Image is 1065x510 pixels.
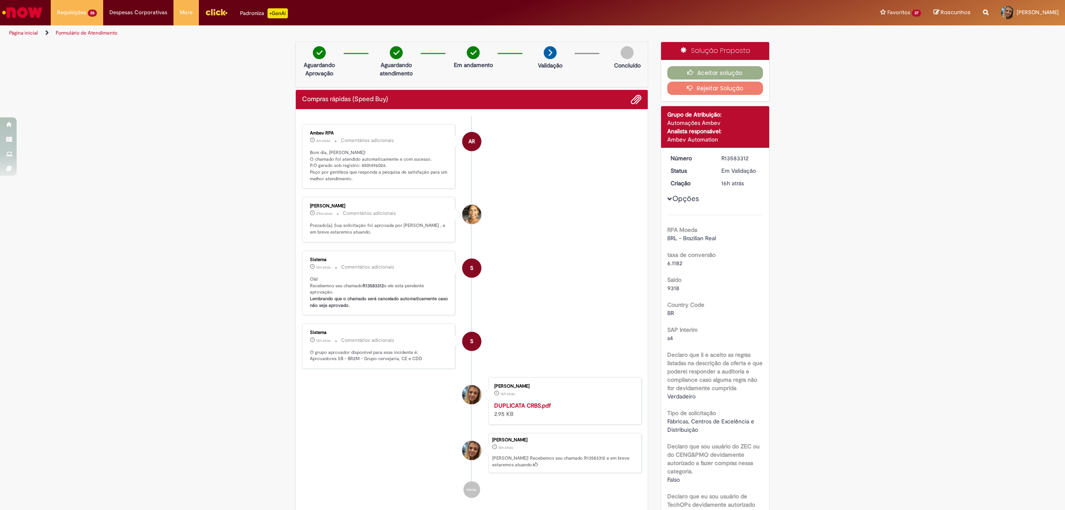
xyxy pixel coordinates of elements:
[631,94,641,105] button: Adicionar anexos
[462,259,481,278] div: System
[310,330,448,335] div: Sistema
[454,61,493,69] p: Em andamento
[467,46,480,59] img: check-circle-green.png
[462,205,481,224] div: Ana Flavia Silva Moreira
[310,257,448,262] div: Sistema
[310,131,448,136] div: Ambev RPA
[470,331,473,351] span: S
[240,8,288,18] div: Padroniza
[887,8,910,17] span: Favoritos
[912,10,921,17] span: 37
[667,418,756,433] span: Fábricas, Centros de Excelência e Distribuição
[462,332,481,351] div: System
[462,132,481,151] div: Ambev RPA
[57,8,86,17] span: Requisições
[667,309,674,317] span: BR
[1,4,44,21] img: ServiceNow
[316,265,331,270] span: 16h atrás
[310,296,449,308] b: Lembrando que o chamado será cancelado automaticamente caso não seja aprovado.
[667,226,697,234] b: RPA Moeda
[316,138,330,143] time: 01/10/2025 09:34:39
[462,385,481,404] div: Bianca Morais Alves
[310,222,448,235] p: Prezado(a), Sua solicitação foi aprovada por [PERSON_NAME] , e em breve estaremos atuando.
[316,211,332,216] time: 01/10/2025 09:09:47
[316,338,331,343] span: 16h atrás
[363,283,384,289] b: R13583312
[341,137,394,144] small: Comentários adicionais
[667,334,673,342] span: s4
[205,6,228,18] img: click_logo_yellow_360x200.png
[667,351,763,392] b: Declaro que li e aceito as regras listadas na descrição da oferta e que poderei responder a audit...
[316,211,332,216] span: 29m atrás
[667,234,716,242] span: BRL - Brazilian Real
[468,132,475,152] span: AR
[667,476,680,483] span: Falso
[341,264,394,271] small: Comentários adicionais
[180,8,193,17] span: More
[721,179,760,187] div: 30/09/2025 17:36:45
[941,8,971,16] span: Rascunhos
[310,149,448,182] p: Bom dia, [PERSON_NAME]! O chamado foi atendido automaticamente e com sucesso. P.O gerado sob regi...
[667,82,763,95] button: Rejeitar Solução
[470,258,473,278] span: S
[500,391,515,396] time: 30/09/2025 17:36:43
[667,443,760,475] b: Declaro que sou usuário do ZEC ou do CENG&PMO devidamente autorizado a fazer compras nessa catego...
[313,46,326,59] img: check-circle-green.png
[492,455,637,468] p: [PERSON_NAME]! Recebemos seu chamado R13583312 e em breve estaremos atuando.
[494,401,633,418] div: 2.95 KB
[661,42,770,60] div: Solução Proposta
[667,127,763,135] div: Analista responsável:
[492,438,637,443] div: [PERSON_NAME]
[664,179,716,187] dt: Criação
[667,284,679,292] span: 9318
[390,46,403,59] img: check-circle-green.png
[498,445,513,450] span: 16h atrás
[667,301,704,308] b: Country Code
[302,116,641,506] ul: Histórico de tíquete
[316,138,330,143] span: 4m atrás
[538,61,562,70] p: Validação
[6,25,704,41] ul: Trilhas de página
[621,46,634,59] img: img-circle-grey.png
[721,179,744,187] span: 16h atrás
[56,30,117,36] a: Formulário de Atendimento
[664,154,716,162] dt: Número
[664,167,716,175] dt: Status
[109,8,167,17] span: Despesas Corporativas
[934,9,971,17] a: Rascunhos
[316,265,331,270] time: 30/09/2025 17:36:57
[544,46,557,59] img: arrow-next.png
[9,30,38,36] a: Página inicial
[267,8,288,18] p: +GenAi
[494,402,551,409] a: DUPLICATA CRBS.pdf
[302,433,641,473] li: Bianca Morais Alves
[667,276,681,284] b: Saldo
[667,259,682,267] span: 6.1182
[341,337,394,344] small: Comentários adicionais
[721,167,760,175] div: Em Validação
[376,61,416,77] p: Aguardando atendimento
[494,384,633,389] div: [PERSON_NAME]
[316,338,331,343] time: 30/09/2025 17:36:55
[667,326,698,333] b: SAP Interim
[667,110,763,119] div: Grupo de Atribuição:
[310,276,448,309] p: Olá! Recebemos seu chamado e ele esta pendente aprovação.
[302,96,388,103] h2: Compras rápidas (Speed Buy) Histórico de tíquete
[667,251,716,259] b: taxa de conversão
[310,349,448,362] p: O grupo aprovador disponível para esse incidente é: Aprovadores SB - BR2M - Grupo cervejaria, CE ...
[721,179,744,187] time: 30/09/2025 17:36:45
[498,445,513,450] time: 30/09/2025 17:36:45
[667,119,763,127] div: Automações Ambev
[667,135,763,144] div: Ambev Automation
[462,441,481,460] div: Bianca Morais Alves
[1017,9,1059,16] span: [PERSON_NAME]
[614,61,641,70] p: Concluído
[310,204,448,209] div: [PERSON_NAME]
[667,409,716,417] b: Tipo de solicitação
[88,10,97,17] span: 26
[343,210,396,217] small: Comentários adicionais
[500,391,515,396] span: 16h atrás
[667,66,763,80] button: Aceitar solução
[667,393,696,400] span: Verdadeiro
